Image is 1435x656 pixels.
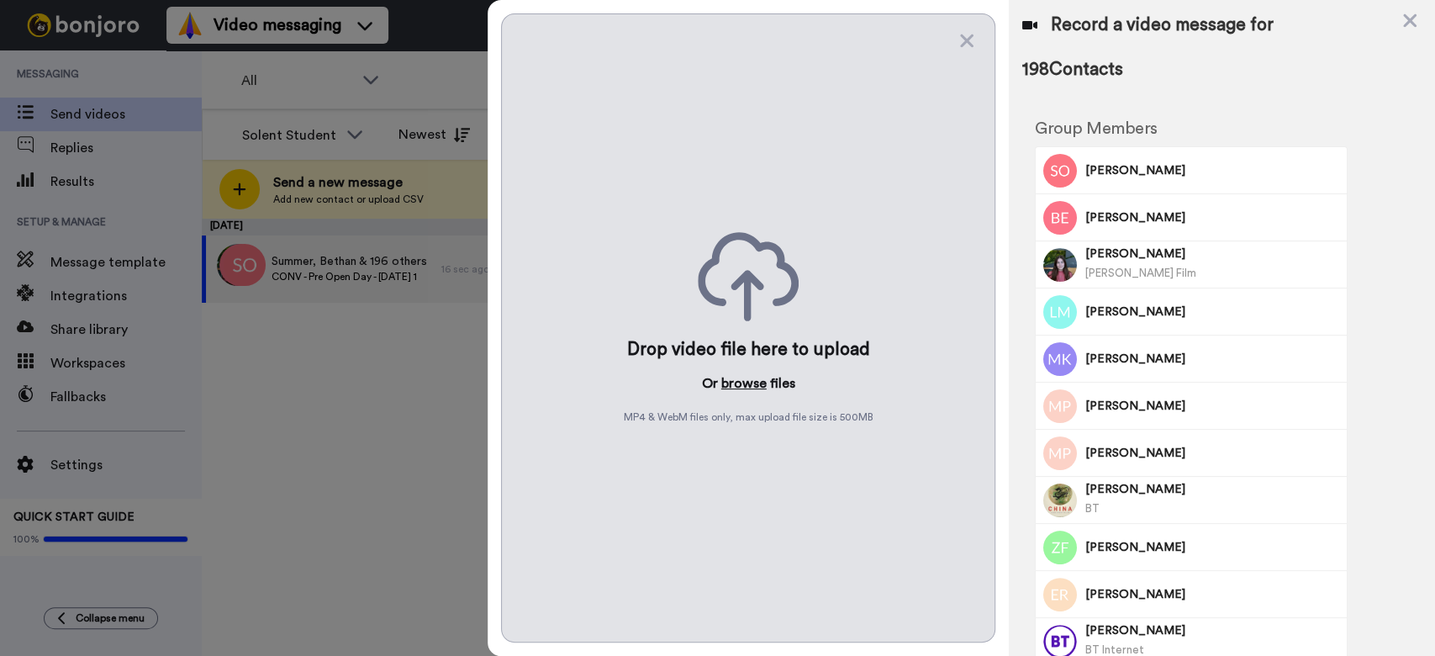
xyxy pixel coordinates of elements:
img: Image of Emily Raven [1043,578,1077,611]
span: MP4 & WebM files only, max upload file size is 500 MB [624,410,873,424]
span: [PERSON_NAME] [1085,398,1341,415]
img: Image of Zackary Fackrell [1043,531,1077,564]
img: Image of Madison Kennard [1043,342,1077,376]
span: [PERSON_NAME] [1085,539,1341,556]
span: BT [1085,503,1100,514]
span: [PERSON_NAME] [1085,445,1341,462]
img: Image of Liam McFarlane [1043,295,1077,329]
span: [PERSON_NAME] [1085,304,1341,320]
img: Image of Morgan Pennell [1043,389,1077,423]
span: [PERSON_NAME] [1085,209,1341,226]
p: Or files [702,373,795,394]
img: Image of Summer Oliver [1043,154,1077,188]
img: Image of Max Niziolek [1043,484,1077,517]
span: [PERSON_NAME] [1085,351,1341,368]
span: [PERSON_NAME] [1085,622,1341,639]
span: [PERSON_NAME] [1085,246,1341,262]
img: Image of Bethan Edens [1043,201,1077,235]
button: browse [721,373,767,394]
span: BT Internet [1085,644,1144,655]
img: Image of Megan Poole [1043,436,1077,470]
h2: Group Members [1035,119,1348,138]
span: [PERSON_NAME] [1085,162,1341,179]
img: Image of Amelia Reeves [1043,248,1077,282]
span: [PERSON_NAME] [1085,586,1341,603]
span: [PERSON_NAME] [1085,481,1341,498]
span: [PERSON_NAME] Film [1085,267,1196,278]
div: Drop video file here to upload [627,338,870,362]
